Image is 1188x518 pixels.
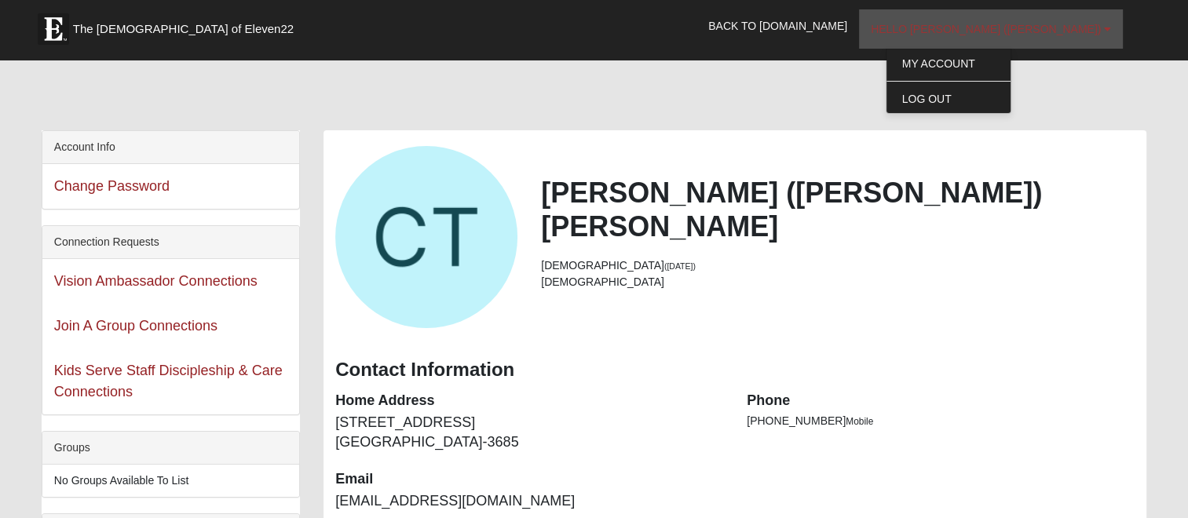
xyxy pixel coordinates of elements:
a: Back to [DOMAIN_NAME] [696,6,859,46]
a: Join A Group Connections [54,318,217,334]
a: Hello [PERSON_NAME] ([PERSON_NAME]) [859,9,1123,49]
div: Account Info [42,131,299,164]
a: Change Password [54,178,170,194]
a: My Account [886,53,1011,74]
a: Vision Ambassador Connections [54,273,258,289]
dd: [EMAIL_ADDRESS][DOMAIN_NAME] [335,491,723,512]
h2: [PERSON_NAME] ([PERSON_NAME]) [PERSON_NAME] [541,176,1135,243]
span: Hello [PERSON_NAME] ([PERSON_NAME]) [871,23,1101,35]
li: [DEMOGRAPHIC_DATA] [541,257,1135,274]
a: Kids Serve Staff Discipleship & Care Connections [54,363,283,399]
div: Groups [42,432,299,465]
dt: Home Address [335,391,723,411]
dt: Email [335,469,723,490]
h3: Contact Information [335,359,1135,381]
span: The [DEMOGRAPHIC_DATA] of Eleven22 [73,21,294,37]
a: The [DEMOGRAPHIC_DATA] of Eleven22 [30,5,344,45]
span: Mobile [846,416,873,427]
li: [PHONE_NUMBER] [747,413,1135,429]
li: [DEMOGRAPHIC_DATA] [541,274,1135,290]
dt: Phone [747,391,1135,411]
a: View Fullsize Photo [335,146,517,328]
dd: [STREET_ADDRESS] [GEOGRAPHIC_DATA]-3685 [335,413,723,453]
small: ([DATE]) [664,261,696,271]
li: No Groups Available To List [42,465,299,497]
div: Connection Requests [42,226,299,259]
a: Log Out [886,89,1011,109]
img: Eleven22 logo [38,13,69,45]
